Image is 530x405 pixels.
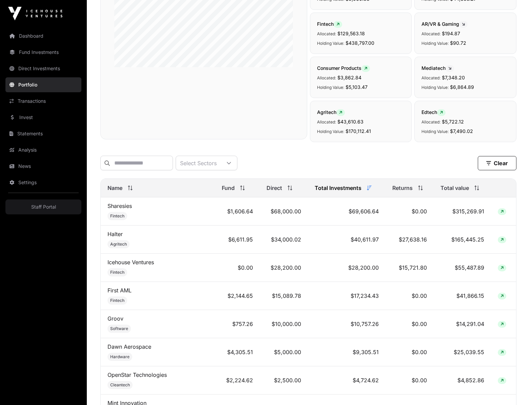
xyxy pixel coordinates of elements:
span: Agritech [110,242,127,247]
td: $5,000.00 [260,338,308,366]
a: Halter [107,231,123,237]
a: Portfolio [5,77,81,92]
td: $0.00 [386,197,434,226]
td: $2,224.62 [215,366,260,394]
a: Fund Investments [5,45,81,60]
span: Allocated: [317,75,336,80]
td: $9,305.51 [308,338,385,366]
td: $25,039.55 [434,338,491,366]
td: $0.00 [215,254,260,282]
td: $757.26 [215,310,260,338]
td: $17,234.43 [308,282,385,310]
span: Fintech [110,270,124,275]
span: Cleantech [110,382,130,388]
span: $5,103.47 [346,84,368,90]
span: $7,348.20 [442,75,465,80]
span: Fintech [110,298,124,303]
td: $2,500.00 [260,366,308,394]
span: Software [110,326,128,331]
a: OpenStar Technologies [107,371,167,378]
span: Holding Value: [421,129,449,134]
span: Consumer Products [317,65,370,71]
a: Dawn Aerospace [107,343,151,350]
a: Groov [107,315,123,322]
span: Fintech [110,213,124,219]
a: Direct Investments [5,61,81,76]
span: $7,490.02 [450,128,473,134]
span: $5,722.12 [442,119,464,124]
a: Invest [5,110,81,125]
td: $0.00 [386,338,434,366]
span: $438,797.00 [346,40,374,46]
img: Icehouse Ventures Logo [8,7,62,20]
span: AR/VR & Gaming [421,21,468,27]
span: Total value [440,184,469,192]
span: $6,864.89 [450,84,474,90]
td: $315,269.91 [434,197,491,226]
span: Holding Value: [317,129,344,134]
span: Direct [267,184,282,192]
span: Total Investments [315,184,361,192]
span: Allocated: [317,119,336,124]
span: $90.72 [450,40,466,46]
td: $41,866.15 [434,282,491,310]
span: Holding Value: [317,85,344,90]
a: Dashboard [5,28,81,43]
span: Allocated: [421,31,440,36]
td: $15,089.78 [260,282,308,310]
td: $0.00 [386,310,434,338]
span: Allocated: [421,75,440,80]
td: $28,200.00 [308,254,385,282]
td: $10,757.26 [308,310,385,338]
td: $68,000.00 [260,197,308,226]
span: Holding Value: [421,85,449,90]
a: News [5,159,81,174]
span: Holding Value: [317,41,344,46]
span: Returns [392,184,413,192]
a: Analysis [5,142,81,157]
div: Select Sectors [176,156,221,170]
td: $6,611.95 [215,226,260,254]
span: $43,610.63 [337,119,364,124]
td: $28,200.00 [260,254,308,282]
a: First AML [107,287,132,294]
a: Transactions [5,94,81,109]
span: Allocated: [421,119,440,124]
span: Mediatech [421,65,454,71]
span: Agritech [317,109,345,115]
span: $194.87 [442,31,460,36]
span: Allocated: [317,31,336,36]
span: Edtech [421,109,446,115]
a: Icehouse Ventures [107,259,154,266]
span: Hardware [110,354,130,360]
td: $40,611.97 [308,226,385,254]
a: Staff Portal [5,199,81,214]
td: $69,606.64 [308,197,385,226]
span: $3,862.84 [337,75,361,80]
a: Settings [5,175,81,190]
span: Name [107,184,122,192]
td: $55,487.89 [434,254,491,282]
span: Fintech [317,21,342,27]
a: Statements [5,126,81,141]
span: $129,563.18 [337,31,365,36]
td: $14,291.04 [434,310,491,338]
td: $1,606.64 [215,197,260,226]
td: $15,721.80 [386,254,434,282]
td: $4,724.62 [308,366,385,394]
td: $27,638.16 [386,226,434,254]
span: Holding Value: [421,41,449,46]
td: $4,852.86 [434,366,491,394]
span: $170,112.41 [346,128,371,134]
iframe: Chat Widget [496,372,530,405]
button: Clear [478,156,516,170]
td: $0.00 [386,366,434,394]
td: $10,000.00 [260,310,308,338]
a: Sharesies [107,203,132,209]
span: Fund [222,184,235,192]
td: $2,144.65 [215,282,260,310]
td: $34,000.02 [260,226,308,254]
td: $4,305.51 [215,338,260,366]
td: $0.00 [386,282,434,310]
